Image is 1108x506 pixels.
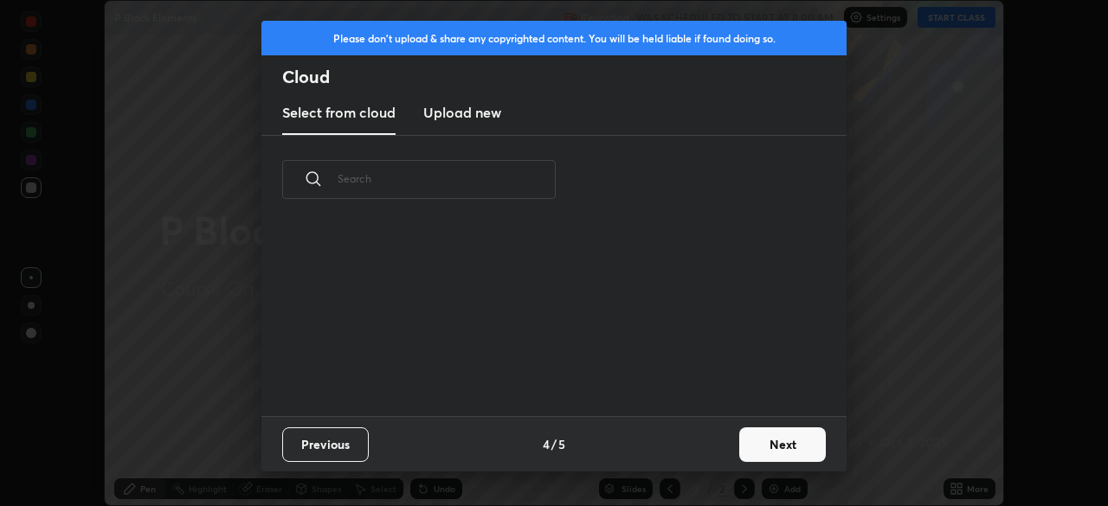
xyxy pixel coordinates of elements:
input: Search [338,142,556,215]
button: Previous [282,427,369,462]
h4: / [551,435,557,453]
div: Please don't upload & share any copyrighted content. You will be held liable if found doing so. [261,21,847,55]
h3: Select from cloud [282,102,396,123]
button: Next [739,427,826,462]
h3: Upload new [423,102,501,123]
h2: Cloud [282,66,847,88]
h4: 5 [558,435,565,453]
h4: 4 [543,435,550,453]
